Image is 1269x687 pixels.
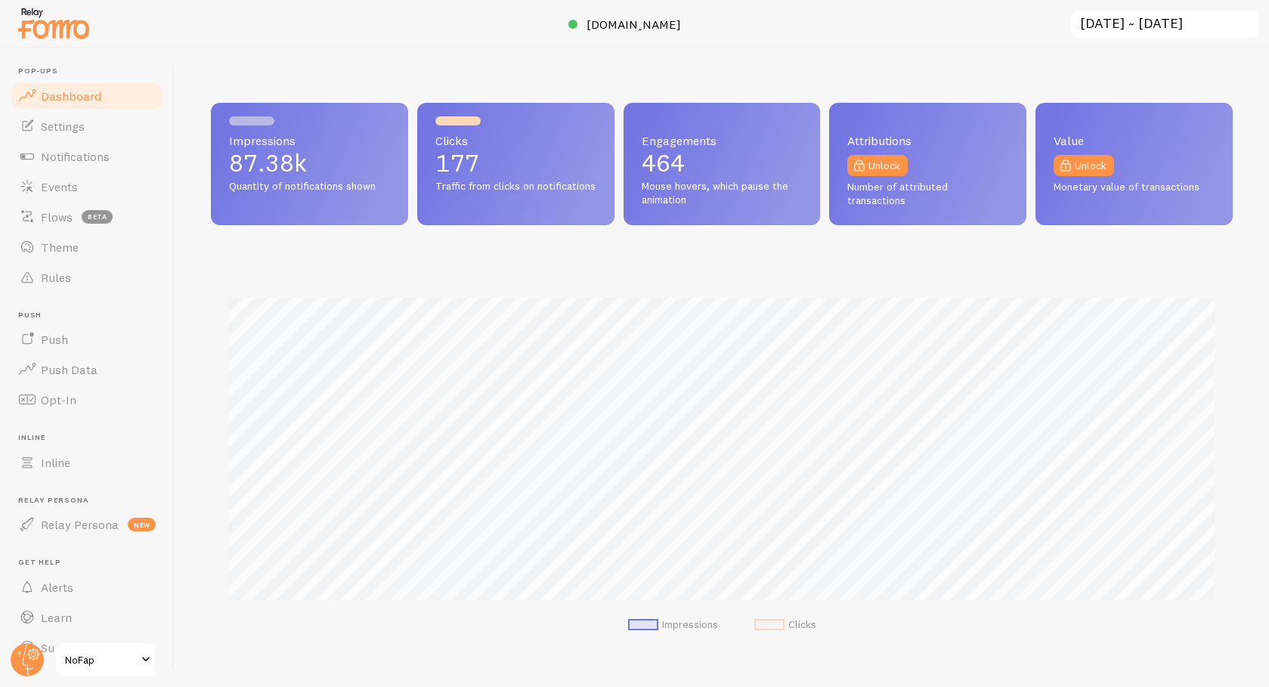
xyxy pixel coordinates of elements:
[9,572,165,602] a: Alerts
[65,651,137,669] span: NoFap
[18,558,165,568] span: Get Help
[41,88,101,104] span: Dashboard
[16,4,91,42] img: fomo-relay-logo-orange.svg
[754,618,816,632] li: Clicks
[41,270,71,285] span: Rules
[18,496,165,506] span: Relay Persona
[41,610,72,625] span: Learn
[18,311,165,320] span: Push
[1054,181,1215,194] span: Monetary value of transactions
[9,324,165,354] a: Push
[41,240,79,255] span: Theme
[628,618,718,632] li: Impressions
[847,155,908,176] a: Unlock
[18,433,165,443] span: Inline
[9,202,165,232] a: Flows beta
[41,517,119,532] span: Relay Persona
[41,332,68,347] span: Push
[1054,135,1215,147] span: Value
[9,385,165,415] a: Opt-In
[9,602,165,633] a: Learn
[9,111,165,141] a: Settings
[41,640,85,655] span: Support
[9,81,165,111] a: Dashboard
[41,179,78,194] span: Events
[847,181,1008,207] span: Number of attributed transactions
[82,210,113,224] span: beta
[435,180,596,193] span: Traffic from clicks on notifications
[41,209,73,224] span: Flows
[41,455,70,470] span: Inline
[9,509,165,540] a: Relay Persona new
[9,447,165,478] a: Inline
[41,362,97,377] span: Push Data
[128,518,156,531] span: new
[9,232,165,262] a: Theme
[229,180,390,193] span: Quantity of notifications shown
[435,135,596,147] span: Clicks
[9,172,165,202] a: Events
[642,151,803,175] p: 464
[54,642,156,678] a: NoFap
[847,135,1008,147] span: Attributions
[9,141,165,172] a: Notifications
[435,151,596,175] p: 177
[9,633,165,663] a: Support
[1054,155,1114,176] a: Unlock
[41,149,110,164] span: Notifications
[642,180,803,206] span: Mouse hovers, which pause the animation
[18,67,165,76] span: Pop-ups
[229,135,390,147] span: Impressions
[229,151,390,175] p: 87.38k
[9,262,165,292] a: Rules
[41,119,85,134] span: Settings
[642,135,803,147] span: Engagements
[41,580,73,595] span: Alerts
[9,354,165,385] a: Push Data
[41,392,76,407] span: Opt-In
